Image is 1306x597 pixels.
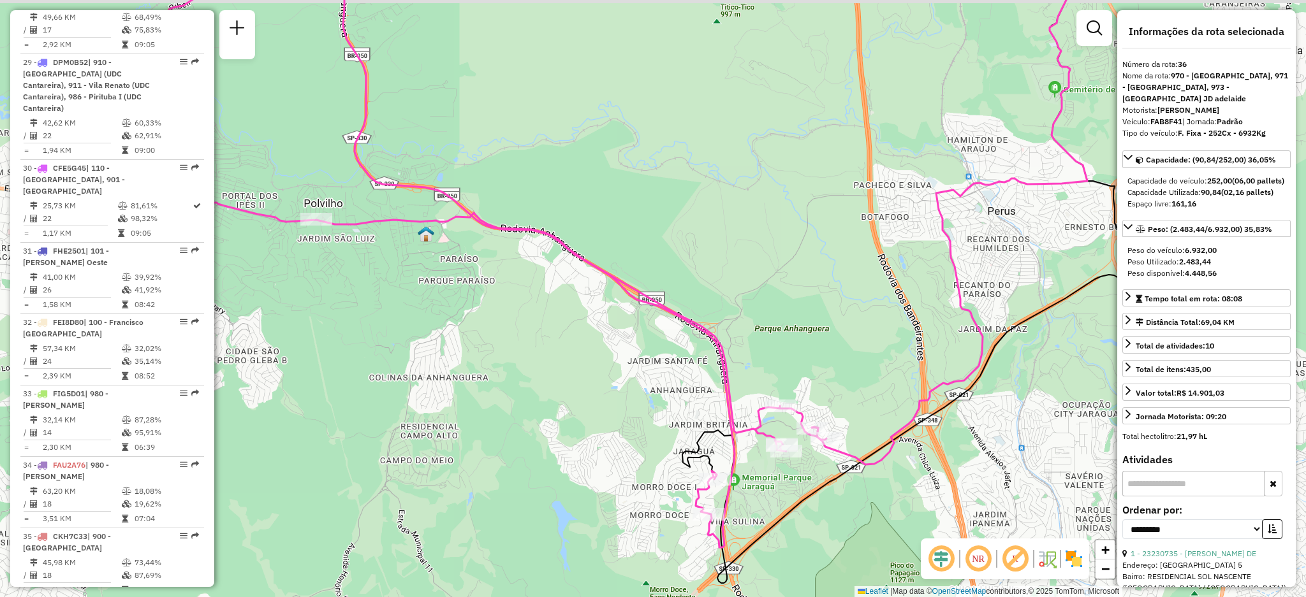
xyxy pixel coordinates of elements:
td: 1,58 KM [42,298,121,311]
a: Zoom out [1096,559,1115,579]
i: % de utilização da cubagem [122,500,131,508]
i: Distância Total [30,487,38,495]
td: 49,66 KM [42,11,121,24]
em: Opções [180,532,187,540]
em: Rota exportada [191,532,199,540]
td: = [23,370,29,382]
td: 06:39 [134,441,198,454]
em: Rota exportada [191,247,199,254]
i: % de utilização do peso [122,345,131,352]
td: 87,69% [134,569,198,582]
i: Distância Total [30,559,38,566]
em: Opções [180,164,187,171]
td: 95,91% [134,426,198,439]
i: Tempo total em rota [122,41,128,48]
td: / [23,498,29,510]
td: 17 [42,24,121,36]
div: Peso: (2.483,44/6.932,00) 35,83% [1122,240,1291,284]
td: / [23,355,29,368]
div: Distância Total: [1136,317,1235,328]
span: | Jornada: [1182,117,1243,126]
strong: R$ 14.901,03 [1177,388,1224,398]
i: Distância Total [30,416,38,424]
strong: [PERSON_NAME] [1157,105,1219,115]
td: = [23,144,29,157]
td: 19,62% [134,498,198,510]
i: % de utilização do peso [118,202,128,210]
td: / [23,426,29,439]
i: % de utilização do peso [122,119,131,127]
span: FEI8D80 [53,317,84,327]
i: Total de Atividades [30,572,38,579]
td: = [23,298,29,311]
td: 18 [42,569,121,582]
a: Total de atividades:10 [1122,336,1291,354]
span: Peso: (2.483,44/6.932,00) 35,83% [1148,224,1272,234]
td: 14 [42,426,121,439]
i: % de utilização da cubagem [122,132,131,140]
span: 31 - [23,246,109,267]
td: 41,92% [134,284,198,296]
td: 2,92 KM [42,38,121,51]
span: | 101 - [PERSON_NAME] Oeste [23,246,109,267]
em: Rota exportada [191,58,199,66]
td: = [23,38,29,51]
td: 68,49% [134,11,198,24]
em: Opções [180,461,187,468]
img: Fluxo de ruas [1037,549,1057,569]
em: Opções [180,389,187,397]
i: % de utilização da cubagem [122,429,131,436]
td: 08:42 [134,298,198,311]
i: Distância Total [30,345,38,352]
td: 22 [42,129,121,142]
div: Total de itens: [1136,364,1211,375]
strong: 970 - [GEOGRAPHIC_DATA], 971 - [GEOGRAPHIC_DATA], 973 - [GEOGRAPHIC_DATA] JD adelaide [1122,71,1288,103]
td: 25,73 KM [42,199,117,212]
td: / [23,212,29,225]
i: Tempo total em rota [122,586,128,594]
i: Distância Total [30,13,38,21]
em: Rota exportada [191,461,199,468]
strong: 36 [1178,59,1187,69]
td: 73,44% [134,556,198,569]
td: 26 [42,284,121,296]
span: − [1101,561,1110,577]
td: 35,14% [134,355,198,368]
span: 29 - [23,57,150,113]
strong: (06,00 pallets) [1232,176,1284,185]
i: % de utilização da cubagem [122,572,131,579]
td: 24 [42,355,121,368]
td: 1,17 KM [42,227,117,240]
strong: 90,84 [1201,187,1221,197]
span: Peso do veículo: [1127,245,1217,255]
span: | 100 - Francisco [GEOGRAPHIC_DATA] [23,317,143,338]
td: / [23,284,29,296]
i: Tempo total em rota [122,301,128,308]
td: 2,30 KM [42,441,121,454]
a: Leaflet [858,587,888,596]
a: Distância Total:69,04 KM [1122,313,1291,330]
td: = [23,227,29,240]
span: | 980 - [PERSON_NAME] [23,389,108,410]
div: Map data © contributors,© 2025 TomTom, Microsoft [855,586,1122,597]
i: Total de Atividades [30,26,38,34]
span: FHE2501 [53,246,85,255]
td: 60,33% [134,117,198,129]
a: 1 - 23230735 - [PERSON_NAME] DE [1131,549,1256,558]
a: Capacidade: (90,84/252,00) 36,05% [1122,150,1291,168]
strong: (02,16 pallets) [1221,187,1273,197]
i: % de utilização da cubagem [122,26,131,34]
a: Valor total:R$ 14.901,03 [1122,384,1291,401]
span: | [890,587,892,596]
a: Tempo total em rota: 08:08 [1122,289,1291,306]
span: 32 - [23,317,143,338]
td: = [23,584,29,596]
td: = [23,441,29,454]
i: % de utilização da cubagem [118,215,128,222]
span: Capacidade: (90,84/252,00) 36,05% [1146,155,1276,164]
td: 81,61% [130,199,192,212]
em: Rota exportada [191,164,199,171]
div: Jornada Motorista: 09:20 [1136,411,1226,422]
em: Rota exportada [191,318,199,326]
td: 42,62 KM [42,117,121,129]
